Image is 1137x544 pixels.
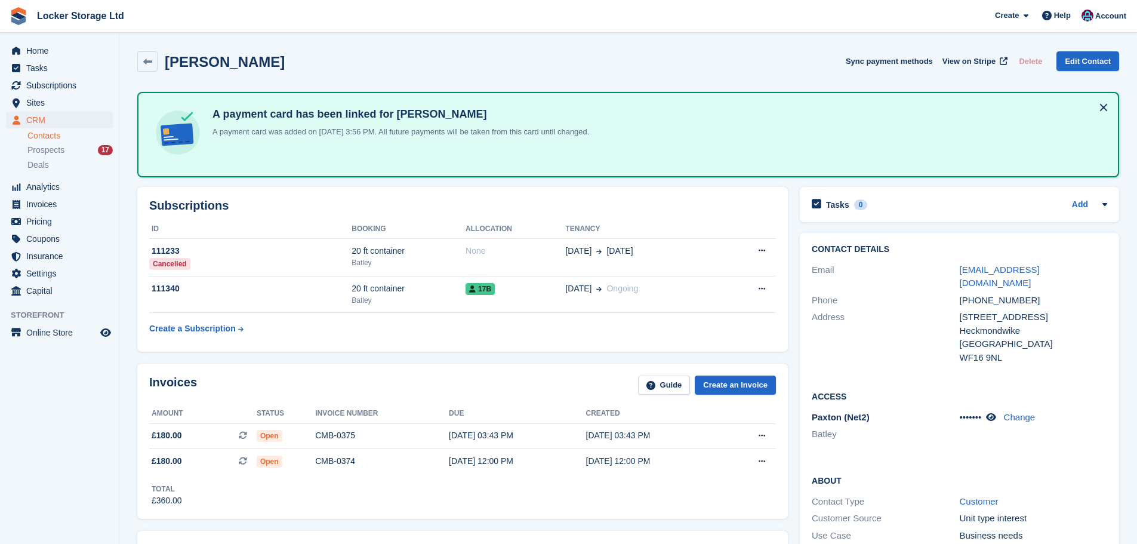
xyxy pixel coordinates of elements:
img: stora-icon-8386f47178a22dfd0bd8f6a31ec36ba5ce8667c1dd55bd0f319d3a0aa187defe.svg [10,7,27,25]
div: [PHONE_NUMBER] [960,294,1107,308]
p: A payment card was added on [DATE] 3:56 PM. All future payments will be taken from this card unti... [208,126,589,138]
div: Contact Type [812,495,959,509]
a: menu [6,230,113,247]
span: £180.00 [152,455,182,468]
button: Delete [1014,51,1047,71]
th: Created [586,404,723,423]
span: Capital [26,282,98,299]
div: 111233 [149,245,352,257]
div: CMB-0374 [315,455,449,468]
span: Paxton (Net2) [812,412,870,422]
div: Batley [352,295,466,306]
div: None [466,245,565,257]
th: Invoice number [315,404,449,423]
a: Guide [638,376,691,395]
div: Cancelled [149,258,190,270]
a: menu [6,77,113,94]
a: Change [1004,412,1036,422]
div: Heckmondwike [960,324,1107,338]
span: Create [995,10,1019,21]
div: Create a Subscription [149,322,236,335]
span: ••••••• [960,412,982,422]
div: Customer Source [812,512,959,525]
a: Locker Storage Ltd [32,6,129,26]
div: [STREET_ADDRESS] [960,311,1107,324]
img: card-linked-ebf98d0992dc2aeb22e95c0e3c79077019eb2392cfd83c6a337811c24bc77127.svg [153,107,203,158]
h2: Access [812,390,1107,402]
a: Preview store [98,325,113,340]
a: menu [6,282,113,299]
h2: Contact Details [812,245,1107,254]
th: Allocation [466,220,565,239]
h2: Subscriptions [149,199,776,213]
div: WF16 9NL [960,351,1107,365]
span: Settings [26,265,98,282]
th: Tenancy [565,220,722,239]
span: Pricing [26,213,98,230]
a: Deals [27,159,113,171]
span: View on Stripe [942,56,996,67]
div: Batley [352,257,466,268]
span: Analytics [26,179,98,195]
span: Account [1095,10,1126,22]
a: menu [6,94,113,111]
a: menu [6,179,113,195]
div: Use Case [812,529,959,543]
a: Customer [960,496,999,506]
a: Prospects 17 [27,144,113,156]
a: Edit Contact [1056,51,1119,71]
th: Status [257,404,315,423]
span: Insurance [26,248,98,265]
span: Online Store [26,324,98,341]
span: Coupons [26,230,98,247]
span: [DATE] [565,282,591,295]
span: Prospects [27,145,64,156]
span: Sites [26,94,98,111]
div: Business needs [960,529,1107,543]
th: Booking [352,220,466,239]
th: Amount [149,404,257,423]
h4: A payment card has been linked for [PERSON_NAME] [208,107,589,121]
a: menu [6,265,113,282]
div: Email [812,263,959,290]
div: 20 ft container [352,245,466,257]
th: Due [449,404,586,423]
h2: [PERSON_NAME] [165,54,285,70]
div: [DATE] 03:43 PM [586,429,723,442]
span: CRM [26,112,98,128]
a: Add [1072,198,1088,212]
a: menu [6,213,113,230]
span: Storefront [11,309,119,321]
a: menu [6,112,113,128]
a: Create a Subscription [149,318,244,340]
span: Deals [27,159,49,171]
div: 20 ft container [352,282,466,295]
div: 17 [98,145,113,155]
span: Open [257,430,282,442]
div: Phone [812,294,959,308]
button: Sync payment methods [846,51,933,71]
a: Create an Invoice [695,376,776,395]
div: [DATE] 12:00 PM [586,455,723,468]
a: Contacts [27,130,113,142]
h2: Tasks [826,199,849,210]
span: Invoices [26,196,98,213]
th: ID [149,220,352,239]
span: [DATE] [606,245,633,257]
h2: About [812,474,1107,486]
a: menu [6,60,113,76]
span: Subscriptions [26,77,98,94]
img: Locker Storage Ltd [1081,10,1093,21]
span: Home [26,42,98,59]
div: [DATE] 03:43 PM [449,429,586,442]
div: 0 [854,199,868,210]
div: Address [812,311,959,364]
span: [DATE] [565,245,591,257]
a: [EMAIL_ADDRESS][DOMAIN_NAME] [960,265,1040,288]
h2: Invoices [149,376,197,395]
span: 17b [466,283,495,295]
a: menu [6,196,113,213]
div: [GEOGRAPHIC_DATA] [960,337,1107,351]
div: 111340 [149,282,352,295]
span: Ongoing [606,284,638,293]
